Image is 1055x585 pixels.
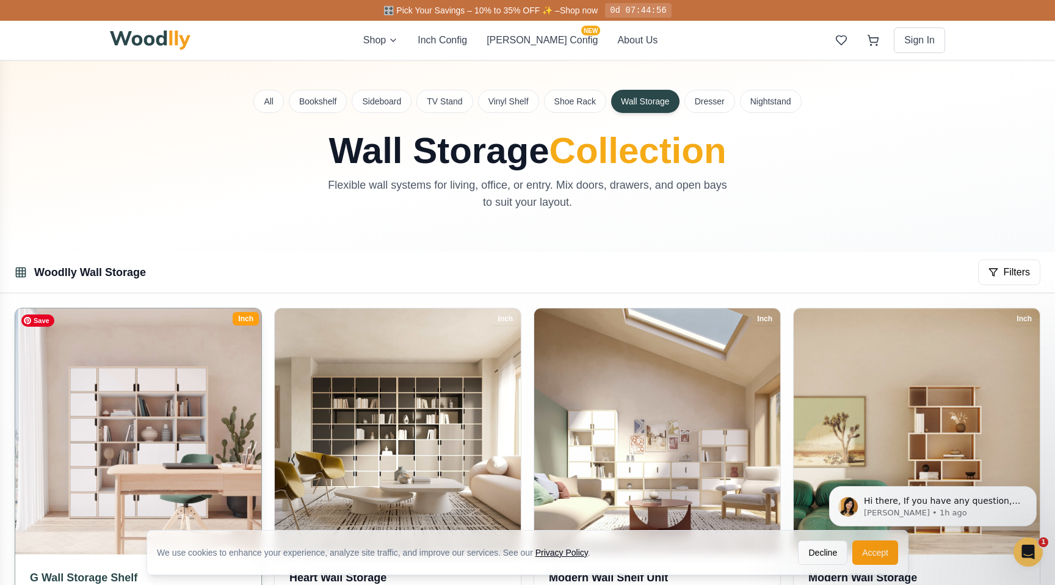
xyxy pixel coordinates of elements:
iframe: Intercom notifications message [811,460,1055,552]
img: Modern Wall Storage [794,308,1040,554]
button: Shop [363,33,398,48]
iframe: Intercom live chat [1013,537,1043,567]
button: Sideboard [352,90,411,113]
button: Decline [798,540,847,565]
button: Wall Storage [611,90,680,113]
p: Flexible wall systems for living, office, or entry. Mix doors, drawers, and open bays to suit you... [322,176,733,211]
span: Save [21,314,54,327]
div: Inch [752,312,778,325]
button: Vinyl Shelf [478,90,539,113]
a: Privacy Policy [535,548,588,558]
button: About Us [617,33,658,48]
button: Bookshelf [289,90,347,113]
img: Modern Wall Shelf Unit [534,308,780,554]
img: G Wall Storage Shelf [9,302,267,561]
h1: Wall Storage [254,133,801,169]
div: Inch [233,312,259,325]
button: Inch Config [418,33,467,48]
img: Heart Wall Storage [275,308,521,554]
button: Filters [978,260,1040,285]
span: Filters [1003,265,1030,280]
img: Woodlly [110,31,190,50]
div: We use cookies to enhance your experience, analyze site traffic, and improve our services. See our . [157,547,600,559]
button: [PERSON_NAME] ConfigNEW [487,33,598,48]
div: Inch [492,312,518,325]
div: Inch [1011,312,1037,325]
span: 🎛️ Pick Your Savings – 10% to 35% OFF ✨ – [383,5,559,15]
a: Shop now [560,5,598,15]
button: TV Stand [416,90,473,113]
a: Woodlly Wall Storage [34,266,146,278]
button: Nightstand [740,90,802,113]
button: Dresser [684,90,735,113]
button: All [253,90,284,113]
button: Shoe Rack [544,90,606,113]
div: 0d 07:44:56 [605,3,671,18]
span: 1 [1039,537,1048,547]
span: NEW [581,26,600,35]
button: Sign In [894,27,945,53]
span: Collection [549,130,727,171]
button: Accept [852,540,898,565]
